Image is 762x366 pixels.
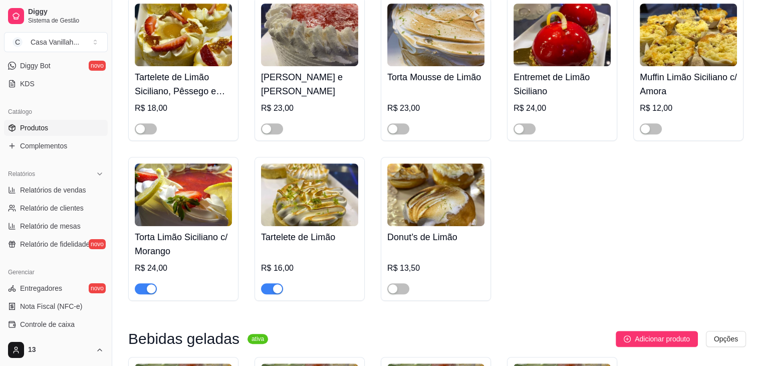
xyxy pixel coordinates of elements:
[8,170,35,178] span: Relatórios
[4,120,108,136] a: Produtos
[4,58,108,74] a: Diggy Botnovo
[640,70,737,98] h4: Muffin Limão Siciliano c/ Amora
[4,264,108,280] div: Gerenciar
[261,70,358,98] h4: [PERSON_NAME] e [PERSON_NAME]
[706,331,746,347] button: Opções
[4,236,108,252] a: Relatório de fidelidadenovo
[135,262,232,274] div: R$ 24,00
[640,102,737,114] div: R$ 12,00
[4,218,108,234] a: Relatório de mesas
[387,102,484,114] div: R$ 23,00
[20,185,86,195] span: Relatórios de vendas
[28,8,104,17] span: Diggy
[387,230,484,244] h4: Donut’s de Limão
[20,141,67,151] span: Complementos
[4,182,108,198] a: Relatórios de vendas
[135,70,232,98] h4: Tartelete de Limão Siciliano, Pêssego e [PERSON_NAME]
[4,280,108,296] a: Entregadoresnovo
[20,203,84,213] span: Relatório de clientes
[387,262,484,274] div: R$ 13,50
[28,345,92,354] span: 13
[4,76,108,92] a: KDS
[31,37,79,47] div: Casa Vanillah ...
[135,230,232,258] h4: Torta Limão Siciliano c/ Morango
[135,102,232,114] div: R$ 18,00
[20,239,90,249] span: Relatório de fidelidade
[247,334,268,344] sup: ativa
[20,221,81,231] span: Relatório de mesas
[624,335,631,342] span: plus-circle
[514,4,611,66] img: product-image
[261,262,358,274] div: R$ 16,00
[387,4,484,66] img: product-image
[4,104,108,120] div: Catálogo
[4,316,108,332] a: Controle de caixa
[635,333,690,344] span: Adicionar produto
[20,61,51,71] span: Diggy Bot
[4,4,108,28] a: DiggySistema de Gestão
[514,102,611,114] div: R$ 24,00
[135,163,232,226] img: product-image
[261,163,358,226] img: product-image
[128,333,239,345] h3: Bebidas geladas
[20,79,35,89] span: KDS
[20,301,82,311] span: Nota Fiscal (NFC-e)
[616,331,698,347] button: Adicionar produto
[4,298,108,314] a: Nota Fiscal (NFC-e)
[514,70,611,98] h4: Entremet de Limão Siciliano
[261,102,358,114] div: R$ 23,00
[714,333,738,344] span: Opções
[4,200,108,216] a: Relatório de clientes
[20,123,48,133] span: Produtos
[261,4,358,66] img: product-image
[13,37,23,47] span: C
[4,138,108,154] a: Complementos
[135,4,232,66] img: product-image
[20,283,62,293] span: Entregadores
[387,70,484,84] h4: Torta Mousse de Limão
[4,32,108,52] button: Select a team
[28,17,104,25] span: Sistema de Gestão
[387,163,484,226] img: product-image
[4,338,108,362] button: 13
[20,319,75,329] span: Controle de caixa
[640,4,737,66] img: product-image
[261,230,358,244] h4: Tartelete de Limão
